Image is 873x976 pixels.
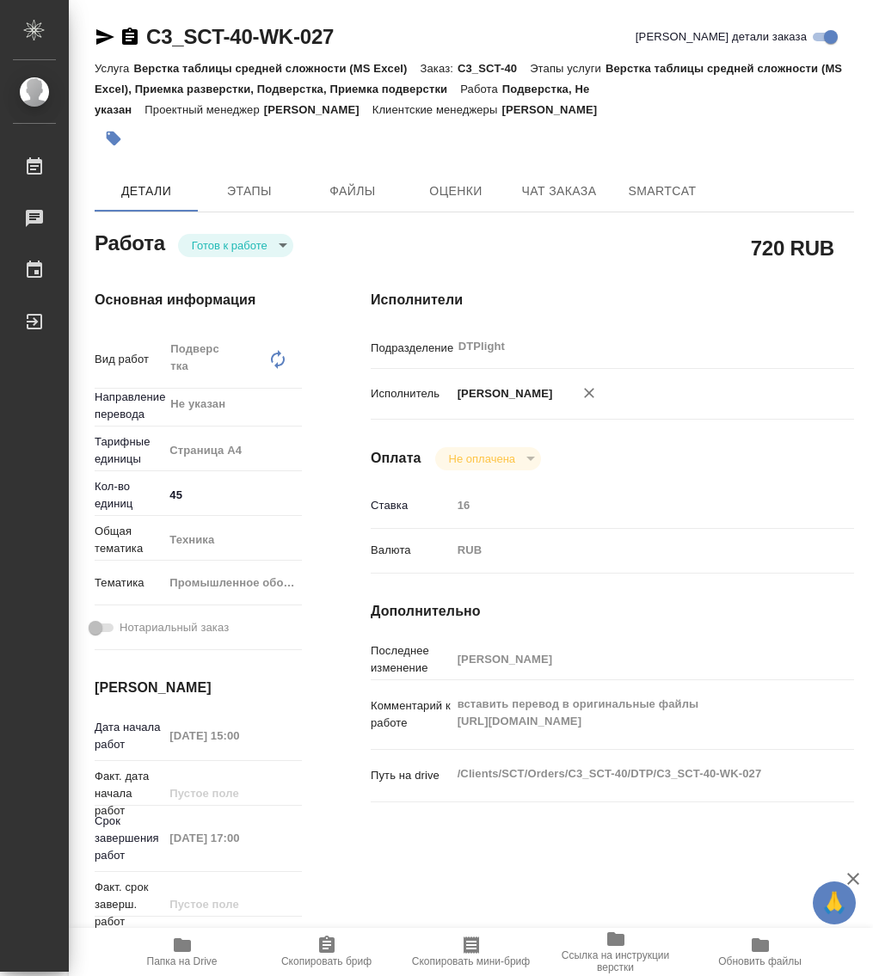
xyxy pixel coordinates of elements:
[163,525,319,555] div: Техника
[452,690,815,736] textarea: вставить перевод в оригинальные файлы [URL][DOMAIN_NAME]
[255,928,399,976] button: Скопировать бриф
[95,478,163,513] p: Кол-во единиц
[163,781,302,806] input: Пустое поле
[95,523,163,557] p: Общая тематика
[435,447,541,470] div: Готов к работе
[110,928,255,976] button: Папка на Drive
[311,181,394,202] span: Файлы
[95,62,133,75] p: Услуга
[95,290,302,310] h4: Основная информация
[820,885,849,921] span: 🙏
[163,723,302,748] input: Пустое поле
[147,955,218,967] span: Папка на Drive
[570,374,608,412] button: Удалить исполнителя
[264,103,372,116] p: [PERSON_NAME]
[144,103,263,116] p: Проектный менеджер
[460,83,502,95] p: Работа
[452,647,815,672] input: Пустое поле
[688,928,833,976] button: Обновить файлы
[371,497,452,514] p: Ставка
[95,433,163,468] p: Тарифные единицы
[371,385,452,402] p: Исполнитель
[120,619,229,636] span: Нотариальный заказ
[372,103,502,116] p: Клиентские менеджеры
[452,385,553,402] p: [PERSON_NAME]
[501,103,610,116] p: [PERSON_NAME]
[95,120,132,157] button: Добавить тэг
[95,389,163,423] p: Направление перевода
[751,233,834,262] h2: 720 RUB
[415,181,497,202] span: Оценки
[371,697,452,732] p: Комментарий к работе
[544,928,688,976] button: Ссылка на инструкции верстки
[163,436,319,465] div: Страница А4
[421,62,458,75] p: Заказ:
[133,62,420,75] p: Верстка таблицы средней сложности (MS Excel)
[371,340,452,357] p: Подразделение
[95,879,163,930] p: Факт. срок заверш. работ
[813,881,856,924] button: 🙏
[718,955,802,967] span: Обновить файлы
[95,27,115,47] button: Скопировать ссылку для ЯМессенджера
[163,482,302,507] input: ✎ Введи что-нибудь
[371,542,452,559] p: Валюта
[518,181,600,202] span: Чат заказа
[452,536,815,565] div: RUB
[163,826,302,850] input: Пустое поле
[187,238,273,253] button: Готов к работе
[95,719,163,753] p: Дата начала работ
[178,234,293,257] div: Готов к работе
[163,892,302,917] input: Пустое поле
[95,813,163,864] p: Срок завершения работ
[120,27,140,47] button: Скопировать ссылку
[95,226,165,257] h2: Работа
[636,28,807,46] span: [PERSON_NAME] детали заказа
[163,568,319,598] div: Промышленное оборудование
[371,601,854,622] h4: Дополнительно
[208,181,291,202] span: Этапы
[452,493,815,518] input: Пустое поле
[371,290,854,310] h4: Исполнители
[95,574,163,592] p: Тематика
[95,678,302,698] h4: [PERSON_NAME]
[530,62,606,75] p: Этапы услуги
[399,928,544,976] button: Скопировать мини-бриф
[452,759,815,789] textarea: /Clients/SCT/Orders/C3_SCT-40/DTP/C3_SCT-40-WK-027
[95,351,163,368] p: Вид работ
[371,642,452,677] p: Последнее изменение
[458,62,530,75] p: C3_SCT-40
[621,181,704,202] span: SmartCat
[105,181,188,202] span: Детали
[371,448,421,469] h4: Оплата
[95,924,163,975] p: Срок завершения услуги
[146,25,334,48] a: C3_SCT-40-WK-027
[554,949,678,973] span: Ссылка на инструкции верстки
[412,955,530,967] span: Скопировать мини-бриф
[371,767,452,784] p: Путь на drive
[444,451,520,466] button: Не оплачена
[95,768,163,819] p: Факт. дата начала работ
[281,955,372,967] span: Скопировать бриф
